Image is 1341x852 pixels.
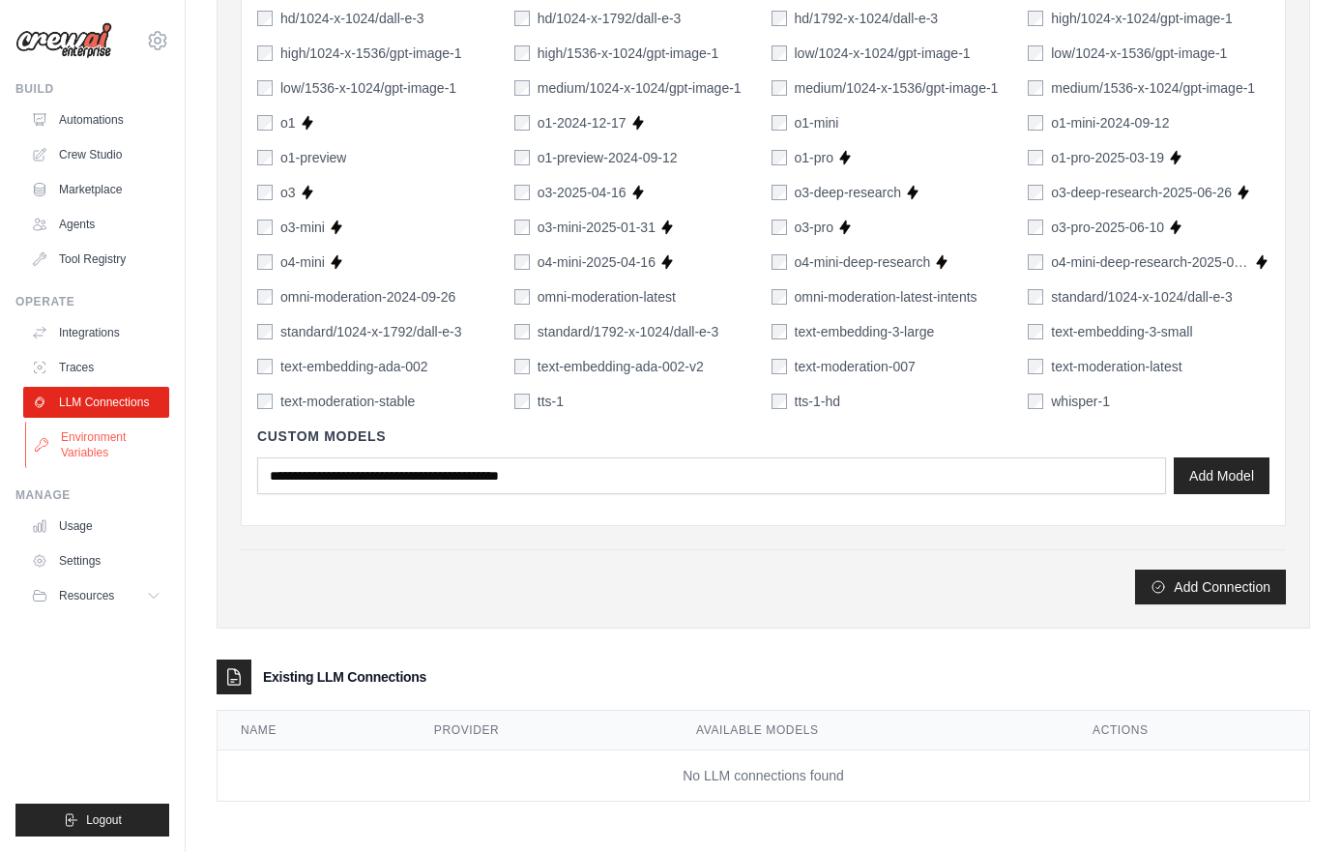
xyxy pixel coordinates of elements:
[1051,322,1192,341] label: text-embedding-3-small
[1069,711,1309,750] th: Actions
[795,392,840,411] label: tts-1-hd
[280,148,346,167] label: o1-preview
[795,287,977,307] label: omni-moderation-latest-intents
[15,81,169,97] div: Build
[1028,289,1043,305] input: standard/1024-x-1024/dall-e-3
[538,392,564,411] label: tts-1
[772,80,787,96] input: medium/1024-x-1536/gpt-image-1
[257,220,273,235] input: o3-mini
[15,294,169,309] div: Operate
[514,115,530,131] input: o1-2024-12-17
[1028,394,1043,409] input: whisper-1
[538,287,676,307] label: omni-moderation-latest
[1051,78,1255,98] label: medium/1536-x-1024/gpt-image-1
[280,44,462,63] label: high/1024-x-1536/gpt-image-1
[538,218,656,237] label: o3-mini-2025-01-31
[257,289,273,305] input: omni-moderation-2024-09-26
[257,394,273,409] input: text-moderation-stable
[23,511,169,542] a: Usage
[1051,183,1232,202] label: o3-deep-research-2025-06-26
[772,289,787,305] input: omni-moderation-latest-intents
[795,148,833,167] label: o1-pro
[795,357,916,376] label: text-moderation-007
[1051,9,1233,28] label: high/1024-x-1024/gpt-image-1
[23,545,169,576] a: Settings
[772,394,787,409] input: tts-1-hd
[23,352,169,383] a: Traces
[538,44,719,63] label: high/1536-x-1024/gpt-image-1
[15,487,169,503] div: Manage
[257,324,273,339] input: standard/1024-x-1792/dall-e-3
[514,45,530,61] input: high/1536-x-1024/gpt-image-1
[795,252,931,272] label: o4-mini-deep-research
[218,711,411,750] th: Name
[538,322,719,341] label: standard/1792-x-1024/dall-e-3
[280,113,296,132] label: o1
[514,254,530,270] input: o4-mini-2025-04-16
[538,357,704,376] label: text-embedding-ada-002-v2
[795,78,999,98] label: medium/1024-x-1536/gpt-image-1
[1028,150,1043,165] input: o1-pro-2025-03-19
[1051,148,1164,167] label: o1-pro-2025-03-19
[23,174,169,205] a: Marketplace
[1051,357,1181,376] label: text-moderation-latest
[86,812,122,828] span: Logout
[1174,457,1269,494] button: Add Model
[772,185,787,200] input: o3-deep-research
[23,209,169,240] a: Agents
[514,150,530,165] input: o1-preview-2024-09-12
[280,392,415,411] label: text-moderation-stable
[795,218,833,237] label: o3-pro
[538,113,627,132] label: o1-2024-12-17
[23,387,169,418] a: LLM Connections
[772,254,787,270] input: o4-mini-deep-research
[23,139,169,170] a: Crew Studio
[538,183,627,202] label: o3-2025-04-16
[1028,254,1043,270] input: o4-mini-deep-research-2025-06-26
[1051,113,1169,132] label: o1-mini-2024-09-12
[772,220,787,235] input: o3-pro
[538,148,678,167] label: o1-preview-2024-09-12
[411,711,673,750] th: Provider
[772,11,787,26] input: hd/1792-x-1024/dall-e-3
[514,11,530,26] input: hd/1024-x-1792/dall-e-3
[257,426,1269,446] h4: Custom Models
[772,150,787,165] input: o1-pro
[772,45,787,61] input: low/1024-x-1024/gpt-image-1
[1028,115,1043,131] input: o1-mini-2024-09-12
[538,78,742,98] label: medium/1024-x-1024/gpt-image-1
[257,150,273,165] input: o1-preview
[673,711,1069,750] th: Available Models
[263,667,426,687] h3: Existing LLM Connections
[280,252,325,272] label: o4-mini
[772,359,787,374] input: text-moderation-007
[1028,185,1043,200] input: o3-deep-research-2025-06-26
[1028,11,1043,26] input: high/1024-x-1024/gpt-image-1
[23,317,169,348] a: Integrations
[257,185,273,200] input: o3
[257,359,273,374] input: text-embedding-ada-002
[280,287,455,307] label: omni-moderation-2024-09-26
[1051,392,1110,411] label: whisper-1
[23,244,169,275] a: Tool Registry
[25,422,171,468] a: Environment Variables
[1028,324,1043,339] input: text-embedding-3-small
[280,218,325,237] label: o3-mini
[257,11,273,26] input: hd/1024-x-1024/dall-e-3
[795,183,902,202] label: o3-deep-research
[514,324,530,339] input: standard/1792-x-1024/dall-e-3
[1028,80,1043,96] input: medium/1536-x-1024/gpt-image-1
[23,104,169,135] a: Automations
[514,185,530,200] input: o3-2025-04-16
[514,359,530,374] input: text-embedding-ada-002-v2
[1051,218,1164,237] label: o3-pro-2025-06-10
[257,254,273,270] input: o4-mini
[1028,45,1043,61] input: low/1024-x-1536/gpt-image-1
[795,9,939,28] label: hd/1792-x-1024/dall-e-3
[15,22,112,59] img: Logo
[1028,359,1043,374] input: text-moderation-latest
[795,322,935,341] label: text-embedding-3-large
[257,45,273,61] input: high/1024-x-1536/gpt-image-1
[1051,252,1250,272] label: o4-mini-deep-research-2025-06-26
[1051,44,1227,63] label: low/1024-x-1536/gpt-image-1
